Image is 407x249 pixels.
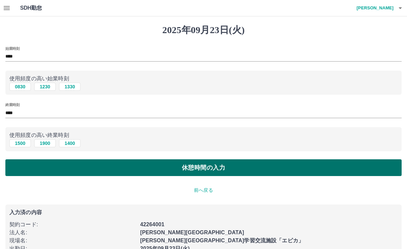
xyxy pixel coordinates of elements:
b: [PERSON_NAME][GEOGRAPHIC_DATA]学習交流施設「エピカ」 [140,238,304,243]
h1: 2025年09月23日(火) [5,24,402,36]
p: 前へ戻る [5,187,402,194]
p: 現場名 : [9,237,136,245]
p: 入力済の内容 [9,210,398,215]
button: 0830 [9,83,31,91]
button: 1500 [9,139,31,147]
p: 使用頻度の高い始業時刻 [9,75,398,83]
b: [PERSON_NAME][GEOGRAPHIC_DATA] [140,230,244,235]
button: 1330 [59,83,81,91]
p: 契約コード : [9,221,136,229]
b: 42264001 [140,222,164,227]
label: 始業時刻 [5,46,19,51]
button: 1230 [34,83,56,91]
button: 休憩時間の入力 [5,159,402,176]
p: 使用頻度の高い終業時刻 [9,131,398,139]
button: 1400 [59,139,81,147]
button: 1900 [34,139,56,147]
label: 終業時刻 [5,102,19,107]
p: 法人名 : [9,229,136,237]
